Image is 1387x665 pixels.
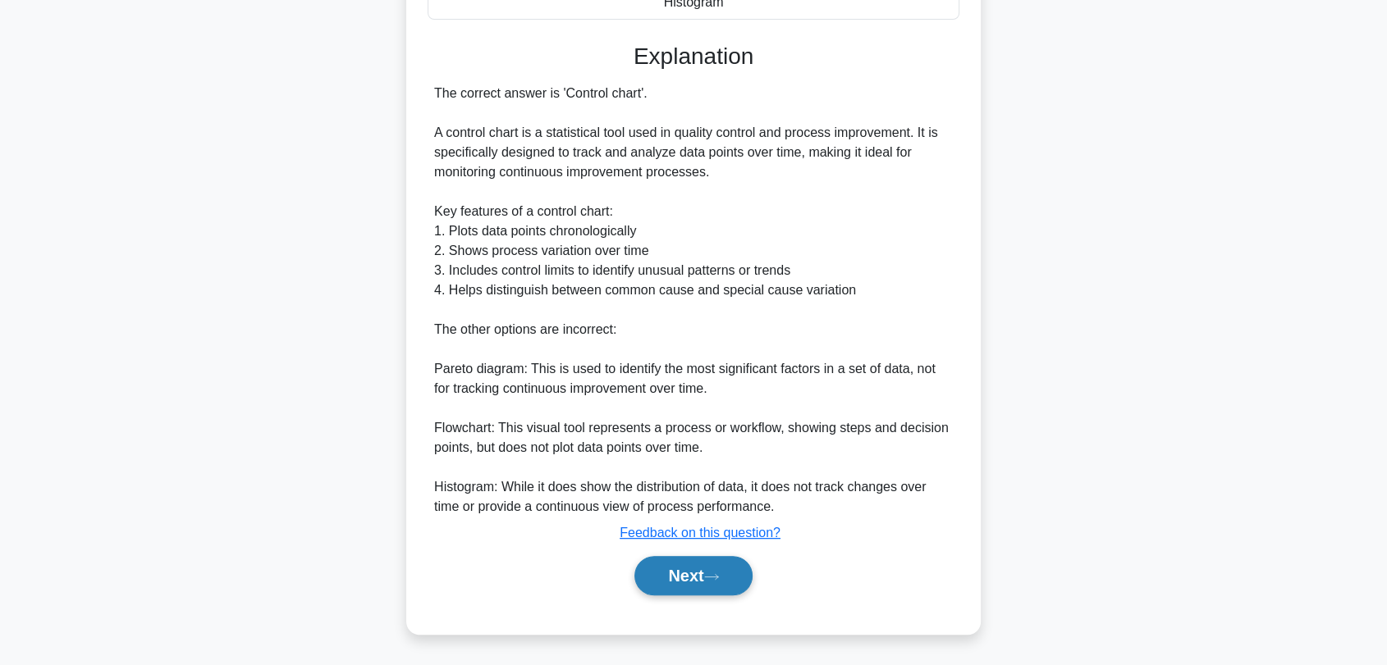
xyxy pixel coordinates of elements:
[434,84,953,517] div: The correct answer is 'Control chart'. A control chart is a statistical tool used in quality cont...
[620,526,780,540] a: Feedback on this question?
[634,556,752,595] button: Next
[437,43,950,71] h3: Explanation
